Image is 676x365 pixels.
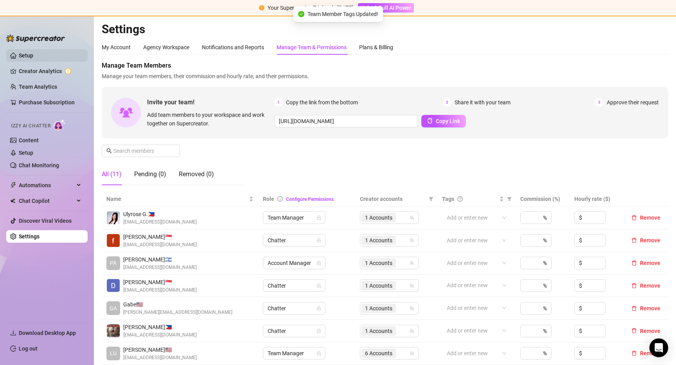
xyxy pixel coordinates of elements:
[19,96,81,109] a: Purchase Subscription
[365,304,392,313] span: 1 Accounts
[436,118,460,124] span: Copy Link
[410,261,414,265] span: team
[19,52,33,59] a: Setup
[19,65,81,77] a: Creator Analytics exclamation-circle
[123,255,197,264] span: [PERSON_NAME] 🇮🇱
[268,257,321,269] span: Account Manager
[147,111,271,128] span: Add team members to your workspace and work together on Supercreator.
[123,331,197,339] span: [EMAIL_ADDRESS][DOMAIN_NAME]
[316,283,321,288] span: lock
[631,260,637,266] span: delete
[110,349,117,358] span: LU
[19,150,33,156] a: Setup
[427,193,435,205] span: filter
[102,170,122,179] div: All (11)
[631,238,637,243] span: delete
[107,234,120,247] img: frances joy
[106,195,247,203] span: Name
[361,349,396,358] span: 6 Accounts
[316,261,321,265] span: lock
[259,5,264,11] span: exclamation-circle
[123,354,197,361] span: [EMAIL_ADDRESS][DOMAIN_NAME]
[102,191,258,207] th: Name
[628,326,663,336] button: Remove
[307,10,378,18] span: Team Member Tags Updated!
[268,280,321,292] span: Chatter
[113,147,169,155] input: Search members
[19,179,74,191] span: Automations
[147,97,274,107] span: Invite your team!
[358,3,414,13] button: Unlock Full AI Power
[507,197,512,201] span: filter
[268,234,321,246] span: Chatter
[358,5,414,11] a: Unlock Full AI Power
[143,43,189,52] div: Agency Workspace
[10,330,16,336] span: download
[429,197,433,201] span: filter
[631,351,637,356] span: delete
[365,259,392,267] span: 1 Accounts
[179,170,214,179] div: Removed (0)
[286,98,358,107] span: Copy the link from the bottom
[123,286,197,294] span: [EMAIL_ADDRESS][DOMAIN_NAME]
[410,283,414,288] span: team
[361,258,396,268] span: 1 Accounts
[427,118,433,123] span: copy
[360,195,426,203] span: Creator accounts
[123,300,232,309] span: Gabe 🇺🇸
[365,213,392,222] span: 1 Accounts
[631,328,637,333] span: delete
[628,304,663,313] button: Remove
[365,281,392,290] span: 1 Accounts
[316,215,321,220] span: lock
[457,196,463,202] span: question-circle
[107,324,120,337] img: Gesille Ann Valones
[106,148,112,154] span: search
[410,238,414,243] span: team
[505,193,513,205] span: filter
[365,349,392,358] span: 6 Accounts
[107,279,120,292] img: Diana Dequiña
[316,351,321,356] span: lock
[410,306,414,311] span: team
[6,34,65,42] img: logo-BBDzfeDw.svg
[134,170,166,179] div: Pending (0)
[277,43,347,52] div: Manage Team & Permissions
[102,43,131,52] div: My Account
[19,195,74,207] span: Chat Copilot
[19,218,72,224] a: Discover Viral Videos
[19,84,57,90] a: Team Analytics
[19,345,38,352] a: Log out
[110,304,117,313] span: GA
[316,329,321,333] span: lock
[263,196,274,202] span: Role
[628,236,663,245] button: Remove
[628,281,663,290] button: Remove
[268,212,321,224] span: Team Manager
[640,237,660,243] span: Remove
[102,22,668,37] h2: Settings
[277,196,283,202] span: info-circle
[640,350,660,356] span: Remove
[268,5,355,11] span: Your Supercreator Trial ends [DATE].
[628,258,663,268] button: Remove
[123,278,197,286] span: [PERSON_NAME] 🇸🇬
[365,327,392,335] span: 1 Accounts
[640,260,660,266] span: Remove
[10,182,16,188] span: thunderbolt
[640,215,660,221] span: Remove
[359,43,393,52] div: Plans & Billing
[516,191,570,207] th: Commission (%)
[361,213,396,222] span: 1 Accounts
[123,218,197,226] span: [EMAIL_ADDRESS][DOMAIN_NAME]
[631,306,637,311] span: delete
[361,236,396,245] span: 1 Accounts
[410,329,414,333] span: team
[123,264,197,271] span: [EMAIL_ADDRESS][DOMAIN_NAME]
[123,241,197,249] span: [EMAIL_ADDRESS][DOMAIN_NAME]
[361,304,396,313] span: 1 Accounts
[361,5,411,11] span: Unlock Full AI Power
[19,330,76,336] span: Download Desktop App
[640,328,660,334] span: Remove
[102,61,668,70] span: Manage Team Members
